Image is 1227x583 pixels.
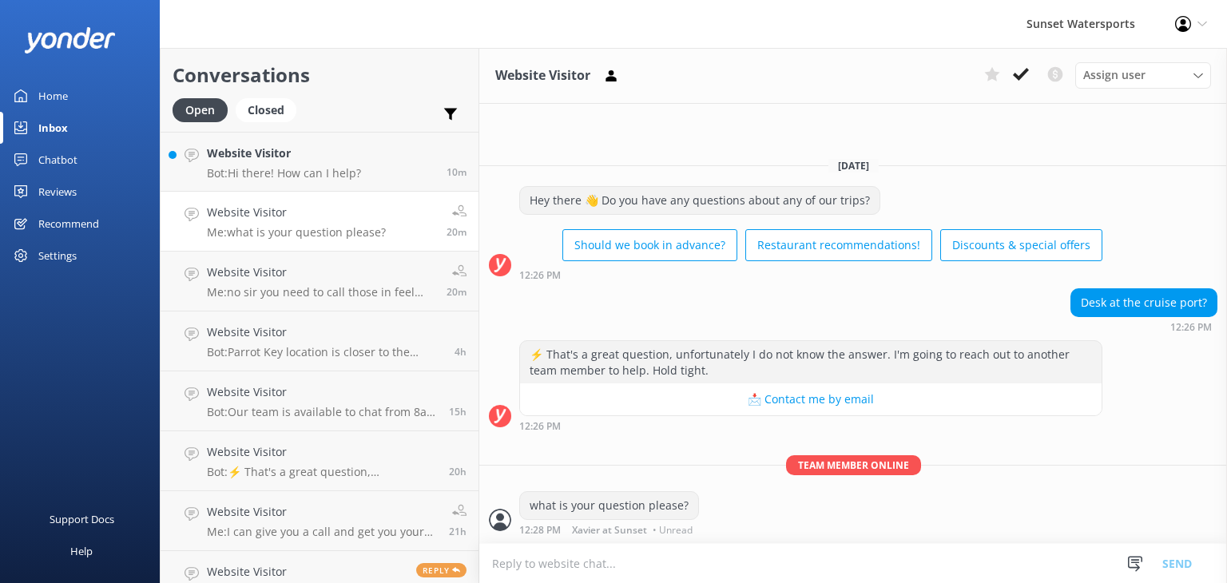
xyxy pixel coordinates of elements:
[207,225,386,240] p: Me: what is your question please?
[236,101,304,118] a: Closed
[173,60,467,90] h2: Conversations
[828,159,879,173] span: [DATE]
[1071,289,1217,316] div: Desk at the cruise port?
[50,503,114,535] div: Support Docs
[207,166,361,180] p: Bot: Hi there! How can I help?
[207,204,386,221] h4: Website Visitor
[519,269,1102,280] div: Sep 29 2025 11:26am (UTC -05:00) America/Cancun
[447,285,467,299] span: Sep 29 2025 11:27am (UTC -05:00) America/Cancun
[520,341,1102,383] div: ⚡ That's a great question, unfortunately I do not know the answer. I'm going to reach out to anot...
[207,503,437,521] h4: Website Visitor
[495,65,590,86] h3: Website Visitor
[161,431,478,491] a: Website VisitorBot:⚡ That's a great question, unfortunately I do not know the answer. I'm going t...
[207,465,437,479] p: Bot: ⚡ That's a great question, unfortunately I do not know the answer. I'm going to reach out to...
[940,229,1102,261] button: Discounts & special offers
[207,525,437,539] p: Me: I can give you a call and get you your military discount, whats your number?
[1083,66,1146,84] span: Assign user
[207,323,443,341] h4: Website Visitor
[38,208,99,240] div: Recommend
[562,229,737,261] button: Should we book in advance?
[1170,323,1212,332] strong: 12:26 PM
[173,98,228,122] div: Open
[207,405,437,419] p: Bot: Our team is available to chat from 8am to 8pm. You can also give us a call at [PHONE_NUMBER]...
[416,563,467,577] span: Reply
[519,422,561,431] strong: 12:26 PM
[161,311,478,371] a: Website VisitorBot:Parrot Key location is closer to the cruise ships and the [GEOGRAPHIC_DATA] lo...
[38,176,77,208] div: Reviews
[519,420,1102,431] div: Sep 29 2025 11:26am (UTC -05:00) America/Cancun
[236,98,296,122] div: Closed
[786,455,921,475] span: Team member online
[1070,321,1217,332] div: Sep 29 2025 11:26am (UTC -05:00) America/Cancun
[447,165,467,179] span: Sep 29 2025 11:37am (UTC -05:00) America/Cancun
[519,524,699,535] div: Sep 29 2025 11:28am (UTC -05:00) America/Cancun
[38,112,68,144] div: Inbox
[207,383,437,401] h4: Website Visitor
[161,132,478,192] a: Website VisitorBot:Hi there! How can I help?10m
[207,563,404,581] h4: Website Visitor
[207,345,443,359] p: Bot: Parrot Key location is closer to the cruise ships and the [GEOGRAPHIC_DATA] location is clos...
[161,491,478,551] a: Website VisitorMe:I can give you a call and get you your military discount, whats your number?21h
[70,535,93,567] div: Help
[520,187,880,214] div: Hey there 👋 Do you have any questions about any of our trips?
[38,144,77,176] div: Chatbot
[519,525,561,535] strong: 12:28 PM
[519,271,561,280] strong: 12:26 PM
[173,101,236,118] a: Open
[449,465,467,478] span: Sep 28 2025 03:07pm (UTC -05:00) America/Cancun
[572,525,647,535] span: Xavier at Sunset
[447,225,467,239] span: Sep 29 2025 11:28am (UTC -05:00) America/Cancun
[520,492,698,519] div: what is your question please?
[161,192,478,252] a: Website VisitorMe:what is your question please?20m
[520,383,1102,415] button: 📩 Contact me by email
[161,252,478,311] a: Website VisitorMe:no sir you need to call those in feel free to call me direct at [PHONE_NUMBER] ...
[207,285,435,299] p: Me: no sir you need to call those in feel free to call me direct at [PHONE_NUMBER] Xavier with Su...
[38,240,77,272] div: Settings
[653,525,693,535] span: • Unread
[38,80,68,112] div: Home
[24,27,116,54] img: yonder-white-logo.png
[455,345,467,359] span: Sep 29 2025 07:20am (UTC -05:00) America/Cancun
[161,371,478,431] a: Website VisitorBot:Our team is available to chat from 8am to 8pm. You can also give us a call at ...
[207,145,361,162] h4: Website Visitor
[207,264,435,281] h4: Website Visitor
[207,443,437,461] h4: Website Visitor
[449,525,467,538] span: Sep 28 2025 02:05pm (UTC -05:00) America/Cancun
[745,229,932,261] button: Restaurant recommendations!
[1075,62,1211,88] div: Assign User
[449,405,467,418] span: Sep 28 2025 08:13pm (UTC -05:00) America/Cancun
